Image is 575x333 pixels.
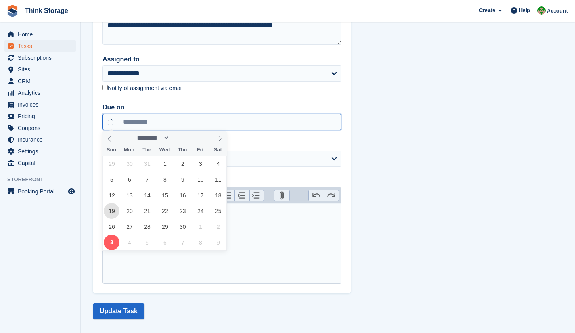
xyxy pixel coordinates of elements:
span: Sun [102,147,120,153]
span: Sat [209,147,227,153]
span: Help [519,6,530,15]
button: Update Task [93,303,144,319]
img: Sarah Mackie [537,6,546,15]
input: Notify of assignment via email [102,85,108,90]
span: April 18, 2026 [210,187,226,203]
span: April 22, 2026 [157,203,173,219]
button: Redo [324,190,339,201]
span: May 6, 2026 [157,235,173,250]
a: menu [4,111,76,122]
span: Tasks [18,40,66,52]
a: menu [4,75,76,87]
span: April 6, 2026 [121,172,137,187]
span: Account [547,7,568,15]
a: menu [4,134,76,145]
span: April 17, 2026 [192,187,208,203]
span: April 16, 2026 [175,187,190,203]
input: Year [169,134,195,142]
a: Think Storage [22,4,71,17]
span: Mon [120,147,138,153]
span: April 13, 2026 [121,187,137,203]
span: May 3, 2026 [104,235,119,250]
span: April 2, 2026 [175,156,190,172]
span: Create [479,6,495,15]
label: Notify of assignment via email [102,85,183,92]
span: April 7, 2026 [139,172,155,187]
span: March 31, 2026 [139,156,155,172]
a: menu [4,52,76,63]
span: May 8, 2026 [192,235,208,250]
span: May 2, 2026 [210,219,226,235]
span: Fri [191,147,209,153]
button: Undo [309,190,324,201]
span: April 11, 2026 [210,172,226,187]
span: Insurance [18,134,66,145]
span: March 30, 2026 [121,156,137,172]
span: Tue [138,147,156,153]
button: Attach Files [274,190,289,201]
span: April 29, 2026 [157,219,173,235]
label: Assigned to [102,54,341,64]
span: April 20, 2026 [121,203,137,219]
span: Booking Portal [18,186,66,197]
span: April 30, 2026 [175,219,190,235]
a: menu [4,40,76,52]
span: April 24, 2026 [192,203,208,219]
a: menu [4,146,76,157]
span: Coupons [18,122,66,134]
a: menu [4,99,76,110]
a: menu [4,64,76,75]
img: stora-icon-8386f47178a22dfd0bd8f6a31ec36ba5ce8667c1dd55bd0f319d3a0aa187defe.svg [6,5,19,17]
span: Subscriptions [18,52,66,63]
span: April 12, 2026 [104,187,119,203]
span: April 21, 2026 [139,203,155,219]
a: menu [4,186,76,197]
button: Decrease Level [234,190,249,201]
span: April 3, 2026 [192,156,208,172]
span: May 9, 2026 [210,235,226,250]
span: March 29, 2026 [104,156,119,172]
span: April 25, 2026 [210,203,226,219]
a: menu [4,87,76,98]
span: April 28, 2026 [139,219,155,235]
span: Pricing [18,111,66,122]
span: April 14, 2026 [139,187,155,203]
span: Analytics [18,87,66,98]
span: April 1, 2026 [157,156,173,172]
span: Thu [174,147,191,153]
span: April 5, 2026 [104,172,119,187]
span: May 4, 2026 [121,235,137,250]
a: menu [4,29,76,40]
span: April 23, 2026 [175,203,190,219]
span: Settings [18,146,66,157]
span: Home [18,29,66,40]
a: menu [4,122,76,134]
button: Numbers [220,190,234,201]
span: April 4, 2026 [210,156,226,172]
span: April 8, 2026 [157,172,173,187]
span: April 26, 2026 [104,219,119,235]
select: Month [134,134,170,142]
span: Capital [18,157,66,169]
span: May 1, 2026 [192,219,208,235]
span: April 10, 2026 [192,172,208,187]
label: Due on [102,103,341,112]
span: April 19, 2026 [104,203,119,219]
span: May 5, 2026 [139,235,155,250]
span: April 27, 2026 [121,219,137,235]
span: Invoices [18,99,66,110]
span: Storefront [7,176,80,184]
button: Increase Level [249,190,264,201]
span: April 9, 2026 [175,172,190,187]
span: Sites [18,64,66,75]
span: CRM [18,75,66,87]
span: April 15, 2026 [157,187,173,203]
span: Wed [156,147,174,153]
span: May 7, 2026 [175,235,190,250]
a: menu [4,157,76,169]
a: Preview store [67,186,76,196]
